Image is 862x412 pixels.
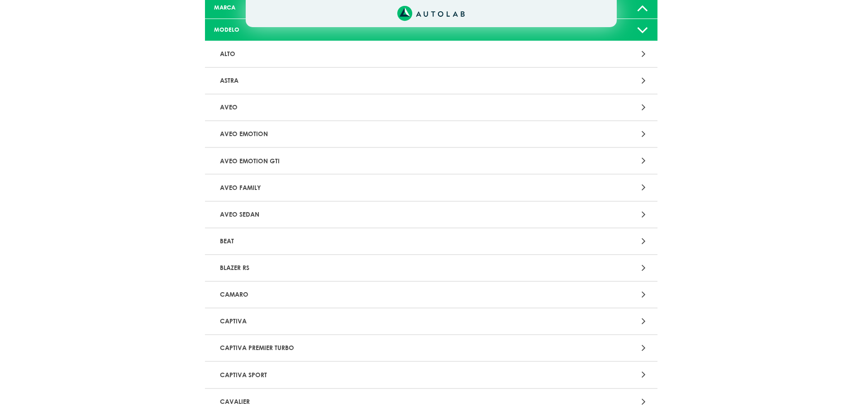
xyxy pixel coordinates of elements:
[216,366,498,383] p: CAPTIVA SPORT
[216,340,498,356] p: CAPTIVA PREMIER TURBO
[216,152,498,169] p: AVEO EMOTION GTI
[216,46,498,62] p: ALTO
[207,3,357,12] div: MARCA
[216,393,498,410] p: CAVALIER
[216,72,498,89] p: ASTRA
[216,260,498,276] p: BLAZER RS
[216,126,498,142] p: AVEO EMOTION
[397,9,465,17] a: Link al sitio de autolab
[216,233,498,250] p: BEAT
[205,19,657,41] a: MODELO
[216,286,498,303] p: CAMARO
[207,25,357,34] div: MODELO
[216,99,498,116] p: AVEO
[216,313,498,330] p: CAPTIVA
[216,206,498,223] p: AVEO SEDAN
[216,179,498,196] p: AVEO FAMILY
